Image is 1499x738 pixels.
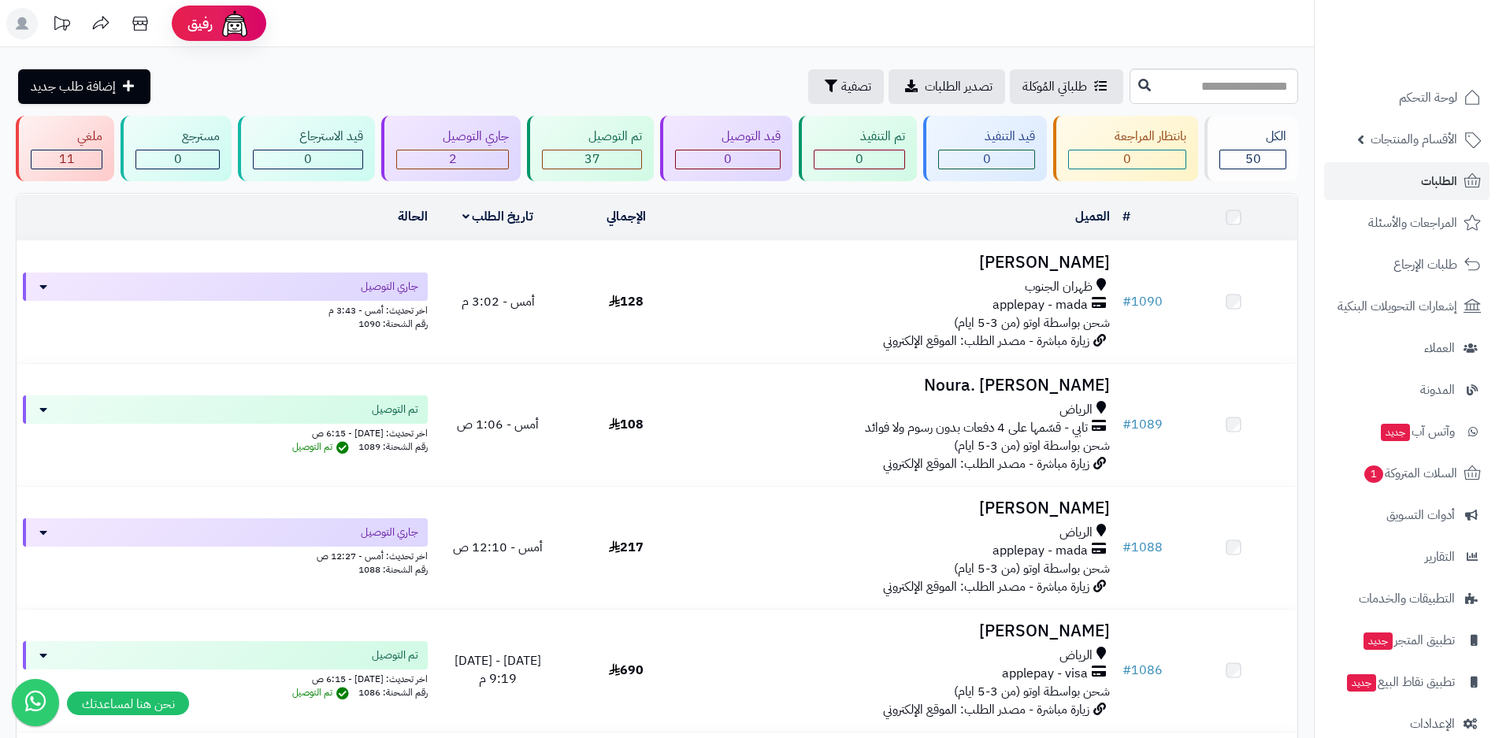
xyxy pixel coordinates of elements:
[253,128,363,146] div: قيد الاسترجاع
[1364,465,1383,483] span: 1
[1324,287,1490,325] a: إشعارات التحويلات البنكية
[939,150,1034,169] div: 0
[1245,150,1261,169] span: 50
[1122,538,1163,557] a: #1088
[18,69,150,104] a: إضافة طلب جديد
[696,376,1110,395] h3: Noura. [PERSON_NAME]
[1324,663,1490,701] a: تطبيق نقاط البيعجديد
[1399,87,1457,109] span: لوحة التحكم
[1324,538,1490,576] a: التقارير
[724,150,732,169] span: 0
[187,14,213,33] span: رفيق
[1324,329,1490,367] a: العملاء
[1371,128,1457,150] span: الأقسام والمنتجات
[358,685,428,699] span: رقم الشحنة: 1086
[607,207,646,226] a: الإجمالي
[1201,116,1301,181] a: الكل50
[1338,295,1457,317] span: إشعارات التحويلات البنكية
[372,647,418,663] span: تم التوصيل
[1068,128,1186,146] div: بانتظار المراجعة
[1347,674,1376,692] span: جديد
[1324,413,1490,451] a: وآتس آبجديد
[462,207,534,226] a: تاريخ الطلب
[657,116,796,181] a: قيد التوصيل 0
[1424,337,1455,359] span: العملاء
[1059,524,1093,542] span: الرياض
[1324,371,1490,409] a: المدونة
[397,150,508,169] div: 2
[358,439,428,454] span: رقم الشحنة: 1089
[42,8,81,43] a: تحديثات المنصة
[1324,246,1490,284] a: طلبات الإرجاع
[883,700,1089,719] span: زيارة مباشرة - مصدر الطلب: الموقع الإلكتروني
[696,622,1110,640] h3: [PERSON_NAME]
[378,116,524,181] a: جاري التوصيل 2
[1363,462,1457,484] span: السلات المتروكة
[1059,647,1093,665] span: الرياض
[254,150,362,169] div: 0
[174,150,182,169] span: 0
[609,415,644,434] span: 108
[396,128,509,146] div: جاري التوصيل
[1122,661,1131,680] span: #
[1069,150,1185,169] div: 0
[462,292,535,311] span: أمس - 3:02 م
[865,419,1088,437] span: تابي - قسّمها على 4 دفعات بدون رسوم ولا فوائد
[1386,504,1455,526] span: أدوات التسويق
[796,116,920,181] a: تم التنفيذ 0
[117,116,235,181] a: مسترجع 0
[1075,207,1110,226] a: العميل
[457,415,539,434] span: أمس - 1:06 ص
[23,424,428,440] div: اخر تحديث: [DATE] - 6:15 ص
[1122,661,1163,680] a: #1086
[883,454,1089,473] span: زيارة مباشرة - مصدر الطلب: الموقع الإلكتروني
[1022,77,1087,96] span: طلباتي المُوكلة
[993,296,1088,314] span: applepay - mada
[292,439,353,454] span: تم التوصيل
[954,436,1110,455] span: شحن بواسطة اوتو (من 3-5 ايام)
[584,150,600,169] span: 37
[675,128,781,146] div: قيد التوصيل
[361,525,418,540] span: جاري التوصيل
[883,332,1089,350] span: زيارة مباشرة - مصدر الطلب: الموقع الإلكتروني
[219,8,250,39] img: ai-face.png
[1379,421,1455,443] span: وآتس آب
[696,499,1110,517] h3: [PERSON_NAME]
[814,128,905,146] div: تم التنفيذ
[1393,254,1457,276] span: طلبات الإرجاع
[1122,207,1130,226] a: #
[449,150,457,169] span: 2
[1122,538,1131,557] span: #
[1324,79,1490,117] a: لوحة التحكم
[358,562,428,577] span: رقم الشحنة: 1088
[696,254,1110,272] h3: [PERSON_NAME]
[23,669,428,686] div: اخر تحديث: [DATE] - 6:15 ص
[938,128,1035,146] div: قيد التنفيذ
[361,279,418,295] span: جاري التوصيل
[889,69,1005,104] a: تصدير الطلبات
[1122,415,1131,434] span: #
[1420,379,1455,401] span: المدونة
[1122,292,1163,311] a: #1090
[814,150,904,169] div: 0
[1345,671,1455,693] span: تطبيق نقاط البيع
[358,317,428,331] span: رقم الشحنة: 1090
[609,661,644,680] span: 690
[1050,116,1201,181] a: بانتظار المراجعة 0
[1324,496,1490,534] a: أدوات التسويق
[455,651,541,688] span: [DATE] - [DATE] 9:19 م
[993,542,1088,560] span: applepay - mada
[1421,170,1457,192] span: الطلبات
[304,150,312,169] span: 0
[1324,162,1490,200] a: الطلبات
[883,577,1089,596] span: زيارة مباشرة - مصدر الطلب: الموقع الإلكتروني
[808,69,884,104] button: تصفية
[59,150,75,169] span: 11
[609,292,644,311] span: 128
[453,538,543,557] span: أمس - 12:10 ص
[925,77,993,96] span: تصدير الطلبات
[1025,278,1093,296] span: ظهران الجنوب
[292,685,353,699] span: تم التوصيل
[32,150,102,169] div: 11
[1122,292,1131,311] span: #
